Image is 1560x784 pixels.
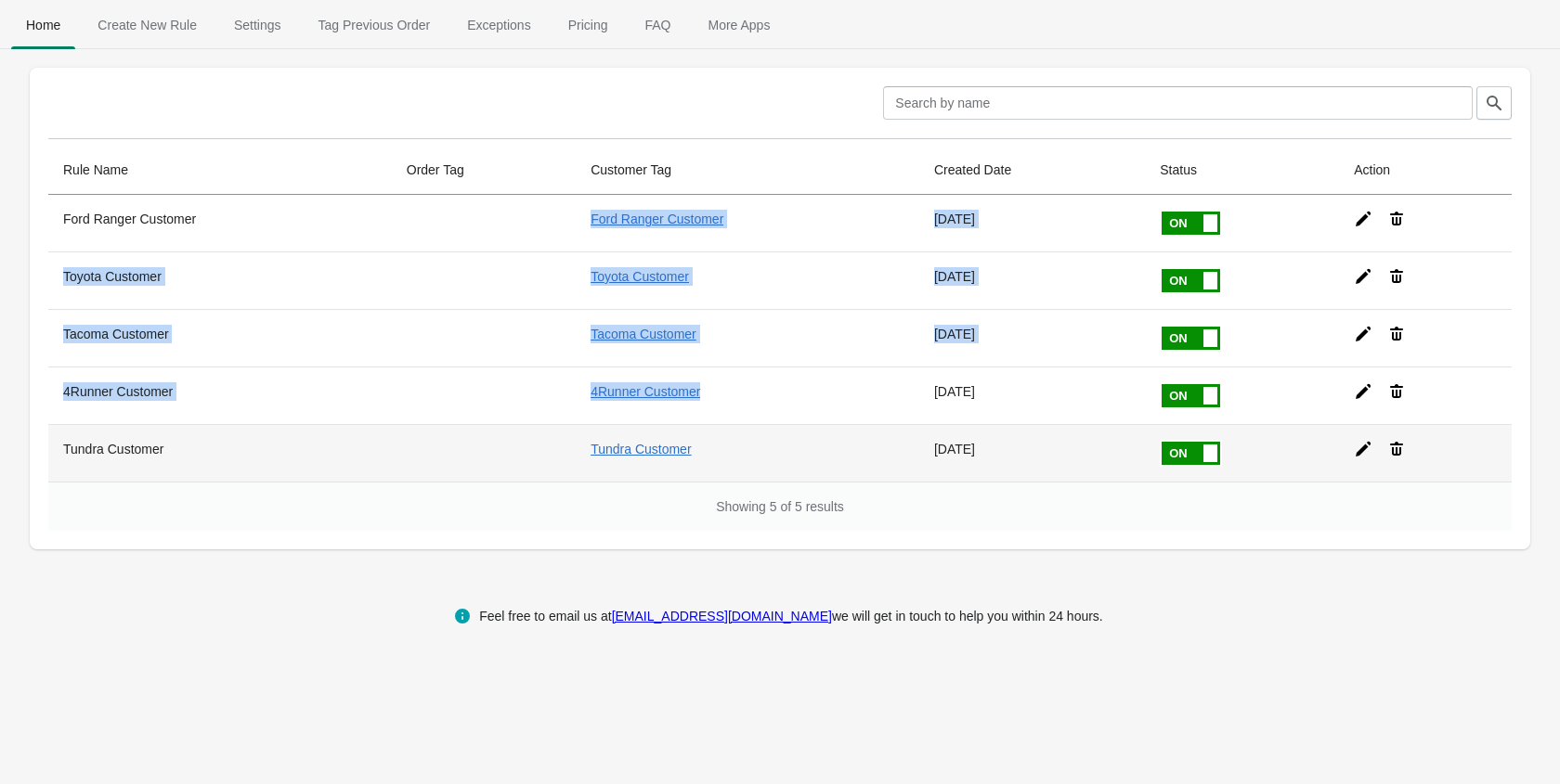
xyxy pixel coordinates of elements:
[630,8,685,42] span: FAQ
[48,195,392,251] th: Ford Ranger Customer
[576,146,919,195] th: Customer Tag
[919,424,1145,482] td: [DATE]
[591,384,700,399] a: 4Runner Customer
[919,366,1145,424] td: [DATE]
[392,146,576,195] th: Order Tag
[553,8,623,42] span: Pricing
[48,366,392,424] th: 4Runner Customer
[479,605,1103,627] div: Feel free to email us at we will get in touch to help you within 24 hours.
[48,251,392,309] th: Toyota Customer
[919,251,1145,309] td: [DATE]
[215,1,300,49] button: Settings
[7,1,79,49] button: Home
[48,424,392,482] th: Tundra Customer
[83,8,212,42] span: Create New Rule
[219,8,296,42] span: Settings
[591,327,696,341] a: Tacoma Customer
[919,146,1145,195] th: Created Date
[591,212,723,226] a: Ford Ranger Customer
[591,442,691,456] a: Tundra Customer
[11,8,75,42] span: Home
[883,86,1473,120] input: Search by name
[48,309,392,366] th: Tacoma Customer
[48,146,392,195] th: Rule Name
[919,309,1145,366] td: [DATE]
[79,1,215,49] button: Create_New_Rule
[612,609,832,623] a: [EMAIL_ADDRESS][DOMAIN_NAME]
[919,195,1145,251] td: [DATE]
[1145,146,1339,195] th: Status
[304,8,446,42] span: Tag Previous Order
[591,269,689,284] a: Toyota Customer
[452,8,545,42] span: Exceptions
[1339,146,1512,195] th: Action
[693,8,785,42] span: More Apps
[48,482,1512,531] div: Showing 5 of 5 results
